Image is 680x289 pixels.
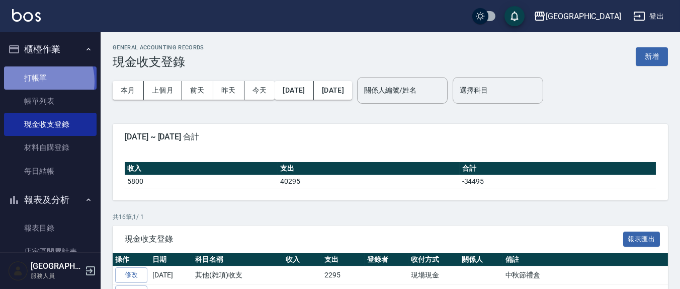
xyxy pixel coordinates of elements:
[275,81,313,100] button: [DATE]
[460,175,656,188] td: -34495
[530,6,625,27] button: [GEOGRAPHIC_DATA]
[31,271,82,280] p: 服務人員
[4,136,97,159] a: 材料自購登錄
[144,81,182,100] button: 上個月
[4,36,97,62] button: 櫃檯作業
[4,216,97,240] a: 報表目錄
[182,81,213,100] button: 前天
[365,253,408,266] th: 登錄者
[125,162,278,175] th: 收入
[125,175,278,188] td: 5800
[4,240,97,263] a: 店家區間累計表
[31,261,82,271] h5: [GEOGRAPHIC_DATA]
[283,253,322,266] th: 收入
[322,266,365,284] td: 2295
[4,160,97,183] a: 每日結帳
[629,7,668,26] button: 登出
[4,90,97,113] a: 帳單列表
[8,261,28,281] img: Person
[193,266,283,284] td: 其他(雜項)收支
[113,81,144,100] button: 本月
[636,51,668,61] a: 新增
[504,6,525,26] button: save
[623,232,660,247] button: 報表匯出
[113,253,150,266] th: 操作
[460,162,656,175] th: 合計
[4,113,97,136] a: 現金收支登錄
[636,47,668,66] button: 新增
[4,187,97,213] button: 報表及分析
[408,253,459,266] th: 收付方式
[193,253,283,266] th: 科目名稱
[150,253,193,266] th: 日期
[213,81,244,100] button: 昨天
[113,44,204,51] h2: GENERAL ACCOUNTING RECORDS
[322,253,365,266] th: 支出
[125,234,623,244] span: 現金收支登錄
[408,266,459,284] td: 現場現金
[459,253,503,266] th: 關係人
[546,10,621,23] div: [GEOGRAPHIC_DATA]
[150,266,193,284] td: [DATE]
[4,66,97,90] a: 打帳單
[113,55,204,69] h3: 現金收支登錄
[113,212,668,222] p: 共 16 筆, 1 / 1
[623,234,660,243] a: 報表匯出
[278,175,460,188] td: 40295
[125,132,656,142] span: [DATE] ~ [DATE] 合計
[314,81,352,100] button: [DATE]
[278,162,460,175] th: 支出
[12,9,41,22] img: Logo
[115,267,147,283] a: 修改
[244,81,275,100] button: 今天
